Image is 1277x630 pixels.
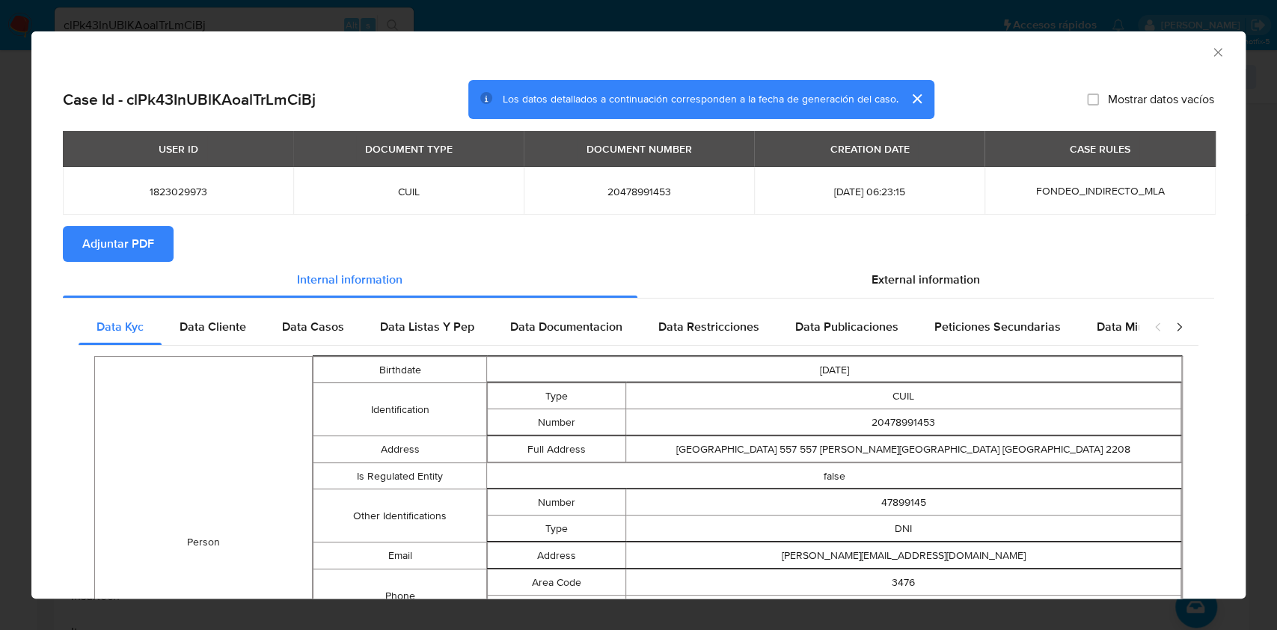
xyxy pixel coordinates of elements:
div: Detailed internal info [79,309,1139,345]
td: Type [488,516,626,542]
td: false [487,463,1182,489]
td: Address [313,436,486,463]
span: Data Cliente [180,318,246,335]
td: Birthdate [313,357,486,383]
button: Adjuntar PDF [63,226,174,262]
td: Area Code [488,569,626,596]
span: 20478991453 [542,185,736,198]
td: [DATE] [487,357,1182,383]
span: Los datos detallados a continuación corresponden a la fecha de generación del caso. [503,92,898,107]
span: 1823029973 [81,185,275,198]
td: Is Regulated Entity [313,463,486,489]
div: DOCUMENT NUMBER [578,136,701,162]
input: Mostrar datos vacíos [1087,94,1099,105]
span: External information [872,271,980,288]
td: Other Identifications [313,489,486,542]
td: [PERSON_NAME][EMAIL_ADDRESS][DOMAIN_NAME] [626,542,1181,569]
button: cerrar [898,81,934,117]
span: Mostrar datos vacíos [1108,92,1214,107]
div: closure-recommendation-modal [31,31,1246,599]
button: Cerrar ventana [1210,45,1224,58]
span: Data Publicaciones [795,318,898,335]
span: Adjuntar PDF [82,227,154,260]
span: Data Listas Y Pep [380,318,474,335]
td: Number [488,596,626,622]
div: DOCUMENT TYPE [356,136,462,162]
td: Identification [313,383,486,436]
div: CASE RULES [1061,136,1139,162]
td: Number [488,409,626,435]
td: [GEOGRAPHIC_DATA] 557 557 [PERSON_NAME][GEOGRAPHIC_DATA] [GEOGRAPHIC_DATA] 2208 [626,436,1181,462]
td: Type [488,383,626,409]
td: 3476 [626,569,1181,596]
h2: Case Id - clPk43InUBlKAoalTrLmCiBj [63,90,316,109]
td: 559842 [626,596,1181,622]
td: Address [488,542,626,569]
div: USER ID [150,136,207,162]
span: [DATE] 06:23:15 [772,185,967,198]
td: 47899145 [626,489,1181,516]
td: Email [313,542,486,569]
span: Data Kyc [97,318,144,335]
span: CUIL [311,185,506,198]
span: Data Casos [282,318,344,335]
td: CUIL [626,383,1181,409]
span: Data Restricciones [658,318,759,335]
span: Internal information [297,271,402,288]
td: Phone [313,569,486,623]
span: Data Minoridad [1097,318,1179,335]
span: FONDEO_INDIRECTO_MLA [1035,183,1164,198]
td: 20478991453 [626,409,1181,435]
div: CREATION DATE [821,136,918,162]
div: Detailed info [63,262,1214,298]
td: Number [488,489,626,516]
span: Data Documentacion [510,318,622,335]
td: Full Address [488,436,626,462]
span: Peticiones Secundarias [934,318,1061,335]
td: DNI [626,516,1181,542]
